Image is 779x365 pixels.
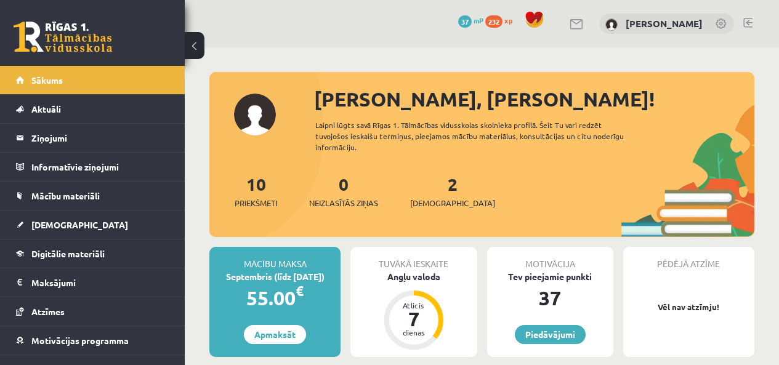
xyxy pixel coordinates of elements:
div: [PERSON_NAME], [PERSON_NAME]! [314,84,754,114]
a: Atzīmes [16,297,169,326]
p: Vēl nav atzīmju! [629,301,748,313]
span: Motivācijas programma [31,335,129,346]
a: 232 xp [485,15,519,25]
a: Maksājumi [16,268,169,297]
img: Fjodors Latatujevs [605,18,618,31]
span: mP [474,15,483,25]
a: Rīgas 1. Tālmācības vidusskola [14,22,112,52]
a: Aktuāli [16,95,169,123]
legend: Informatīvie ziņojumi [31,153,169,181]
span: [DEMOGRAPHIC_DATA] [410,197,495,209]
div: Motivācija [487,247,613,270]
a: Ziņojumi [16,124,169,152]
div: 55.00 [209,283,341,313]
div: 37 [487,283,613,313]
span: Neizlasītās ziņas [309,197,378,209]
a: Informatīvie ziņojumi [16,153,169,181]
a: 2[DEMOGRAPHIC_DATA] [410,173,495,209]
div: Angļu valoda [350,270,477,283]
a: Piedāvājumi [515,325,586,344]
div: 7 [395,309,432,329]
a: Digitālie materiāli [16,239,169,268]
a: 37 mP [458,15,483,25]
div: Pēdējā atzīme [623,247,754,270]
a: 10Priekšmeti [235,173,277,209]
span: Aktuāli [31,103,61,114]
div: Laipni lūgts savā Rīgas 1. Tālmācības vidusskolas skolnieka profilā. Šeit Tu vari redzēt tuvojošo... [315,119,642,153]
span: Priekšmeti [235,197,277,209]
div: Septembris (līdz [DATE]) [209,270,341,283]
div: Atlicis [395,302,432,309]
a: Mācību materiāli [16,182,169,210]
legend: Ziņojumi [31,124,169,152]
legend: Maksājumi [31,268,169,297]
a: 0Neizlasītās ziņas [309,173,378,209]
a: Apmaksāt [244,325,306,344]
span: 232 [485,15,503,28]
span: Sākums [31,74,63,86]
span: 37 [458,15,472,28]
a: Motivācijas programma [16,326,169,355]
a: Angļu valoda Atlicis 7 dienas [350,270,477,351]
a: [PERSON_NAME] [626,17,703,30]
span: Digitālie materiāli [31,248,105,259]
span: [DEMOGRAPHIC_DATA] [31,219,128,230]
div: Tuvākā ieskaite [350,247,477,270]
span: Mācību materiāli [31,190,100,201]
span: xp [504,15,512,25]
div: dienas [395,329,432,336]
div: Tev pieejamie punkti [487,270,613,283]
span: Atzīmes [31,306,65,317]
a: Sākums [16,66,169,94]
span: € [296,282,304,300]
div: Mācību maksa [209,247,341,270]
a: [DEMOGRAPHIC_DATA] [16,211,169,239]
